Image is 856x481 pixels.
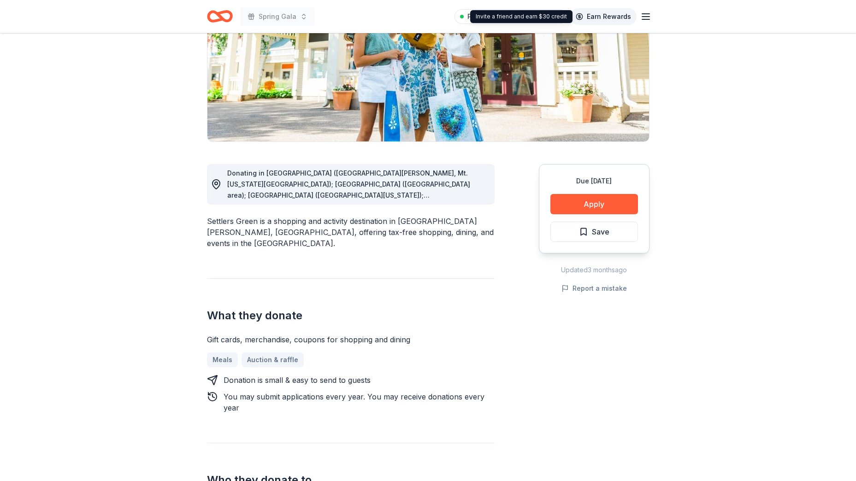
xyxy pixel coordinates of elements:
[570,8,637,25] a: Earn Rewards
[550,176,638,187] div: Due [DATE]
[539,264,649,276] div: Updated 3 months ago
[207,352,238,367] a: Meals
[592,226,609,238] span: Save
[550,194,638,214] button: Apply
[207,334,495,345] div: Gift cards, merchandise, coupons for shopping and dining
[227,169,470,210] span: Donating in [GEOGRAPHIC_DATA] ([GEOGRAPHIC_DATA][PERSON_NAME], Mt. [US_STATE][GEOGRAPHIC_DATA]); ...
[207,216,495,249] div: Settlers Green is a shopping and activity destination in [GEOGRAPHIC_DATA][PERSON_NAME], [GEOGRAP...
[224,375,371,386] div: Donation is small & easy to send to guests
[207,308,495,323] h2: What they donate
[467,11,561,22] span: Plus trial ends on 4PM[DATE]
[207,6,233,27] a: Home
[455,9,567,24] a: Plus trial ends on 4PM[DATE]
[224,391,495,413] div: You may submit applications every year . You may receive donations every year
[242,352,304,367] a: Auction & raffle
[550,222,638,242] button: Save
[240,7,315,26] button: Spring Gala
[259,11,296,22] span: Spring Gala
[470,10,573,23] div: Invite a friend and earn $30 credit
[561,283,627,294] button: Report a mistake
